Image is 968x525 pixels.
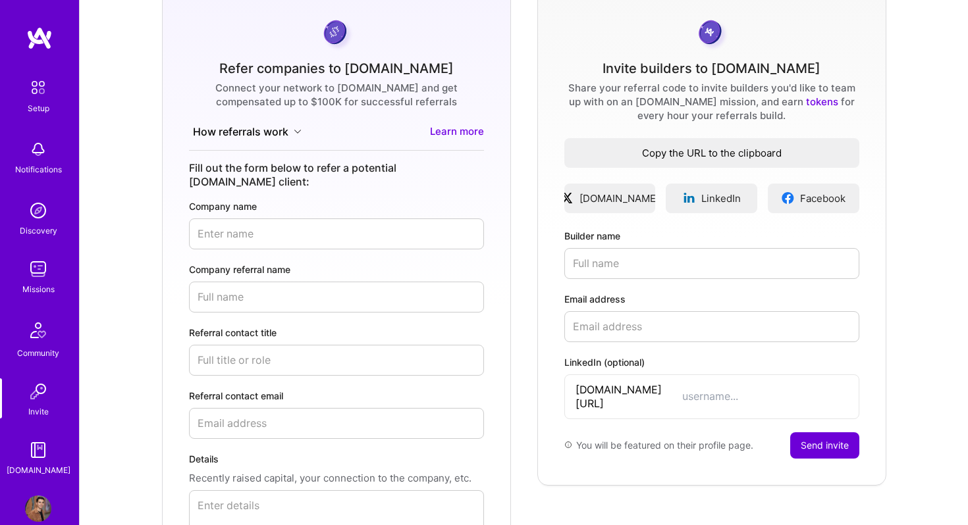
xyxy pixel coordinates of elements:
[189,452,484,466] label: Details
[28,405,49,418] div: Invite
[189,218,484,249] input: Enter name
[25,437,51,463] img: guide book
[15,162,62,176] div: Notifications
[26,26,53,50] img: logo
[189,345,484,376] input: Full title or role
[7,463,70,477] div: [DOMAIN_NAME]
[189,408,484,439] input: Email address
[564,184,656,213] a: [DOMAIN_NAME]
[682,389,848,403] input: username...
[694,16,729,51] img: grayCoin
[790,432,859,459] button: Send invite
[576,383,682,411] span: [DOMAIN_NAME][URL]
[564,229,859,243] label: Builder name
[25,495,51,522] img: User Avatar
[189,326,484,339] label: Referral contact title
[20,224,57,238] div: Discovery
[25,378,51,405] img: Invite
[25,197,51,224] img: discovery
[564,355,859,369] label: LinkedIn (optional)
[189,262,484,276] label: Company referral name
[564,311,859,342] input: Email address
[28,101,49,115] div: Setup
[579,191,659,205] span: [DOMAIN_NAME]
[564,292,859,306] label: Email address
[189,81,484,109] div: Connect your network to [DOMAIN_NAME] and get compensated up to $100K for successful referrals
[189,389,484,403] label: Referral contact email
[219,62,454,76] div: Refer companies to [DOMAIN_NAME]
[800,191,846,205] span: Facebook
[25,256,51,282] img: teamwork
[189,199,484,213] label: Company name
[189,282,484,312] input: Full name
[24,74,52,101] img: setup
[189,161,484,189] div: Fill out the form below to refer a potential [DOMAIN_NAME] client:
[768,184,859,213] a: Facebook
[17,346,59,360] div: Community
[666,184,757,213] a: LinkedIn
[189,124,306,139] button: How referrals work
[430,124,484,139] a: Learn more
[781,191,795,205] img: facebookLogo
[189,471,484,485] p: Recently raised capital, your connection to the company, etc.
[560,191,574,205] img: xLogo
[603,62,820,76] div: Invite builders to [DOMAIN_NAME]
[682,191,696,205] img: linkedinLogo
[564,146,859,160] span: Copy the URL to the clipboard
[22,495,55,522] a: User Avatar
[25,136,51,162] img: bell
[319,16,354,51] img: purpleCoin
[806,95,838,108] a: tokens
[564,248,859,279] input: Full name
[564,81,859,122] div: Share your referral code to invite builders you'd like to team up with on an [DOMAIN_NAME] missio...
[701,191,741,205] span: LinkedIn
[22,282,55,296] div: Missions
[564,432,753,459] div: You will be featured on their profile page.
[564,138,859,168] button: Copy the URL to the clipboard
[22,314,54,346] img: Community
